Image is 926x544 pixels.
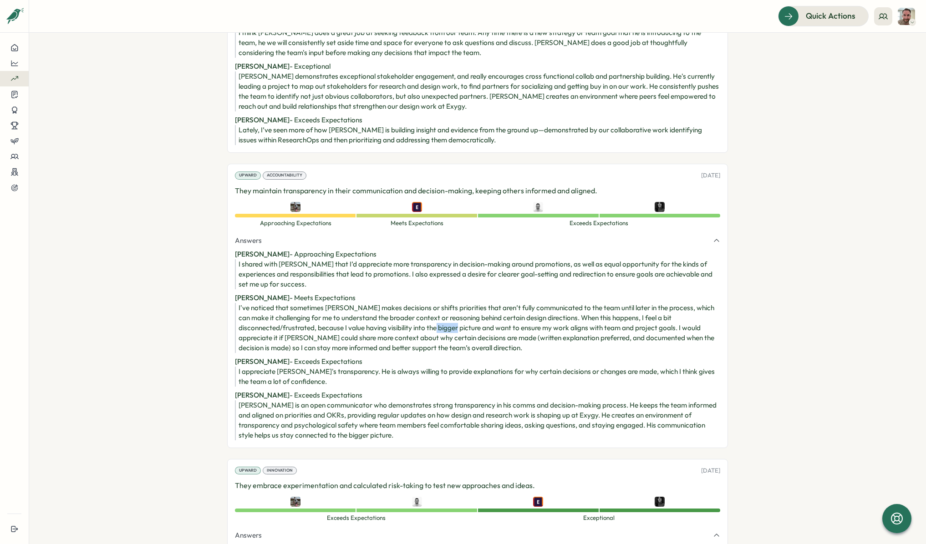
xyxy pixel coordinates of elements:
span: [PERSON_NAME] [235,357,290,366]
img: Vic de Aranzeta [655,202,665,212]
div: I've noticed that sometimes [PERSON_NAME] makes decisions or shifts priorities that aren’t fully ... [239,303,720,353]
div: I appreciate [PERSON_NAME]'s transparency. He is always willing to provide explanations for why c... [239,367,720,387]
p: - Exceeds Expectations [235,115,720,125]
img: Jesse James [898,8,915,25]
div: [PERSON_NAME] is an open communicator who demonstrates strong transparency in his comms and decis... [239,400,720,440]
span: Quick Actions [806,10,855,22]
p: - Approaching Expectations [235,249,720,259]
span: Answers [235,236,262,246]
p: - Exceeds Expectations [235,357,720,367]
p: They maintain transparency in their communication and decision-making, keeping others informed an... [235,185,720,196]
span: Approaching Expectations [235,219,356,227]
span: [PERSON_NAME] [235,116,290,124]
p: - Exceeds Expectations [235,390,720,400]
p: - Meets Expectations [235,293,720,303]
img: Hannan Abdi [290,202,300,212]
span: [PERSON_NAME] [235,293,290,302]
div: I shared with [PERSON_NAME] that I’d appreciate more transparency in decision-making around promo... [239,259,720,289]
p: - Exceptional [235,61,720,71]
div: Upward [235,171,261,180]
span: Meets Expectations [356,219,478,227]
button: Quick Actions [778,6,869,26]
span: Exceptional [478,514,720,522]
img: Emilie Jensen [533,497,543,507]
div: Innovation [263,467,297,475]
span: [PERSON_NAME] [235,250,290,258]
span: [PERSON_NAME] [235,62,290,71]
p: [DATE] [701,467,720,475]
img: Vic de Aranzeta [655,497,665,507]
span: Exceeds Expectations [235,514,478,522]
img: Hannan Abdi [290,497,300,507]
img: Kyle Peterson [412,497,422,507]
div: I think [PERSON_NAME] does a great job at seeking feedback from our team. Any time there is a new... [239,28,720,58]
img: Kyle Peterson [533,202,543,212]
div: Upward [235,467,261,475]
button: Answers [235,236,720,246]
span: [PERSON_NAME] [235,391,290,399]
span: Answers [235,530,262,540]
div: Lately, I’ve seen more of how [PERSON_NAME] is building insight and evidence from the ground up—d... [239,125,720,145]
p: They embrace experimentation and calculated risk-taking to test new approaches and ideas. [235,480,720,491]
p: [DATE] [701,171,720,180]
div: Accountability [263,171,306,180]
img: Emilie Jensen [412,202,422,212]
div: [PERSON_NAME] demonstrates exceptional stakeholder engagement, and really encourages cross functi... [239,71,720,111]
span: Exceeds Expectations [478,219,720,227]
button: Answers [235,530,720,540]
